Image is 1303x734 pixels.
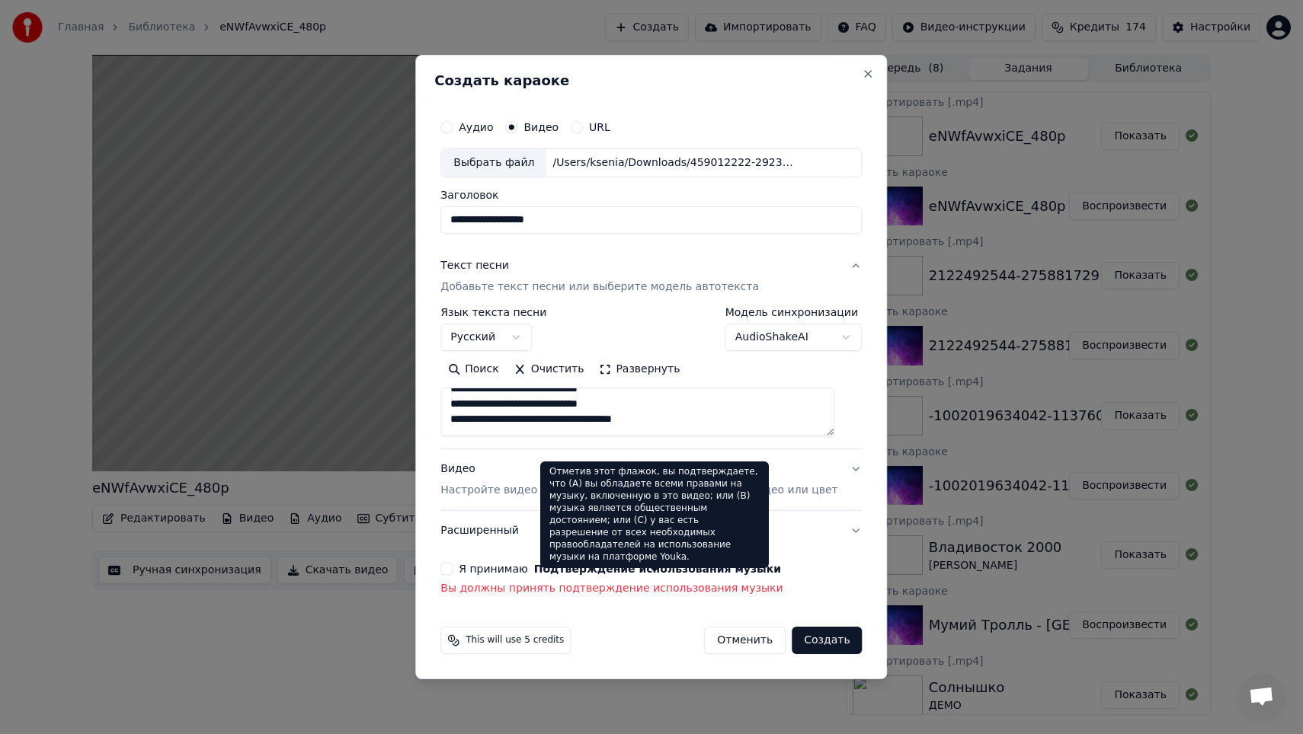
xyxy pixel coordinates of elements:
label: Язык текста песни [440,307,546,318]
button: Расширенный [440,511,862,550]
label: URL [589,122,610,132]
button: ВидеоНастройте видео караоке: используйте изображение, видео или цвет [440,449,862,510]
label: Заголовок [440,190,862,200]
div: Текст песниДобавьте текст песни или выберите модель автотекста [440,307,862,448]
div: /Users/ksenia/Downloads/459012222-292309944.mp4 [546,155,805,171]
label: Модель синхронизации [725,307,863,318]
label: Аудио [459,122,493,132]
button: Я принимаю [534,563,781,574]
div: Выбрать файл [441,149,546,177]
p: Добавьте текст песни или выберите модель автотекста [440,279,759,295]
button: Отменить [704,627,786,654]
p: Настройте видео караоке: используйте изображение, видео или цвет [440,483,837,498]
button: Создать [792,627,862,654]
div: Видео [440,461,837,498]
button: Очистить [507,357,592,381]
button: Текст песниДобавьте текст песни или выберите модель автотекста [440,246,862,307]
p: Вы должны принять подтверждение использования музыки [440,581,862,596]
button: Поиск [440,357,506,381]
div: Текст песни [440,258,509,273]
div: Отметив этот флажок, вы подтверждаете, что (A) вы обладаете всеми правами на музыку, включенную в... [540,461,769,568]
h2: Создать караоке [434,74,868,88]
span: This will use 5 credits [466,634,564,646]
label: Видео [523,122,559,132]
label: Я принимаю [459,563,781,574]
button: Развернуть [591,357,687,381]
